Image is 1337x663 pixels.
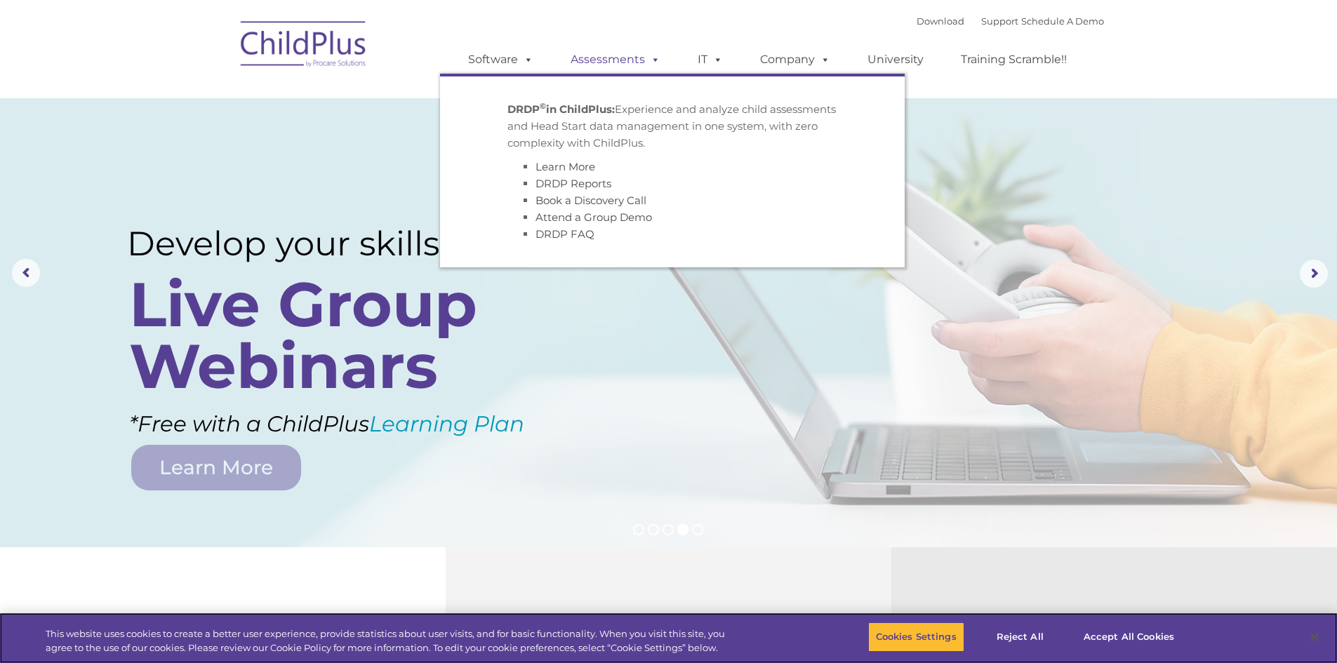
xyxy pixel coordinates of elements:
[507,101,837,152] p: Experience and analyze child assessments and Head Start data management in one system, with zero ...
[684,46,737,74] a: IT
[129,274,564,397] rs-layer: Live Group Webinars
[536,177,611,190] a: DRDP Reports
[853,46,938,74] a: University
[536,210,652,224] a: Attend a Group Demo
[46,627,736,655] div: This website uses cookies to create a better user experience, provide statistics about user visit...
[131,445,301,490] a: Learn More
[868,622,964,652] button: Cookies Settings
[981,15,1018,27] a: Support
[234,11,374,81] img: ChildPlus by Procare Solutions
[129,404,601,444] rs-layer: *Free with a ChildPlus
[746,46,844,74] a: Company
[127,224,569,264] rs-layer: Develop your skills with
[917,15,964,27] a: Download
[195,150,255,161] span: Phone number
[917,15,1104,27] font: |
[536,160,595,173] a: Learn More
[976,622,1064,652] button: Reject All
[947,46,1081,74] a: Training Scramble!!
[454,46,547,74] a: Software
[507,102,615,116] strong: DRDP in ChildPlus:
[1076,622,1182,652] button: Accept All Cookies
[536,194,646,207] a: Book a Discovery Call
[1299,622,1330,652] button: Close
[369,410,524,437] a: Learning Plan
[536,227,594,241] a: DRDP FAQ
[557,46,674,74] a: Assessments
[540,101,546,111] sup: ©
[1021,15,1104,27] a: Schedule A Demo
[195,93,238,103] span: Last name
